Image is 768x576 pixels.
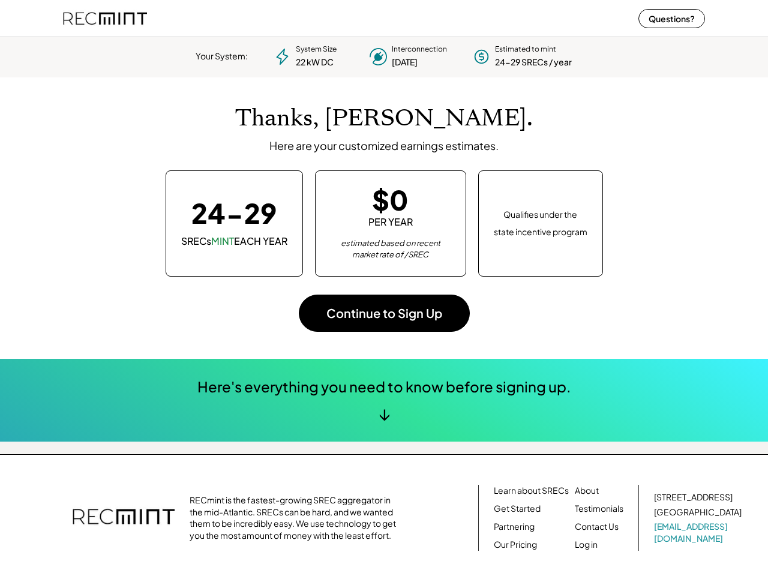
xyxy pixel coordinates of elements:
[196,50,248,62] div: Your System:
[575,539,598,551] a: Log in
[392,56,418,68] div: [DATE]
[638,9,705,28] button: Questions?
[654,521,744,544] a: [EMAIL_ADDRESS][DOMAIN_NAME]
[503,209,577,221] div: Qualifies under the
[494,539,537,551] a: Our Pricing
[392,44,447,55] div: Interconnection
[494,485,569,497] a: Learn about SRECs
[331,238,451,261] div: estimated based on recent market rate of /SREC
[495,44,556,55] div: Estimated to mint
[575,503,623,515] a: Testimonials
[494,521,535,533] a: Partnering
[296,56,334,68] div: 22 kW DC
[654,491,733,503] div: [STREET_ADDRESS]
[495,56,572,68] div: 24-29 SRECs / year
[379,405,390,423] div: ↓
[368,215,413,229] div: PER YEAR
[63,2,147,34] img: recmint-logotype%403x%20%281%29.jpeg
[73,497,175,539] img: recmint-logotype%403x.png
[211,235,234,247] font: MINT
[575,521,619,533] a: Contact Us
[372,186,409,213] div: $0
[197,377,571,397] div: Here's everything you need to know before signing up.
[296,44,337,55] div: System Size
[190,494,403,541] div: RECmint is the fastest-growing SREC aggregator in the mid-Atlantic. SRECs can be hard, and we wan...
[191,199,277,226] div: 24-29
[269,139,499,152] div: Here are your customized earnings estimates.
[181,235,287,248] div: SRECs EACH YEAR
[299,295,470,332] button: Continue to Sign Up
[494,503,541,515] a: Get Started
[654,506,742,518] div: [GEOGRAPHIC_DATA]
[235,104,533,133] h1: Thanks, [PERSON_NAME].
[494,224,587,238] div: state incentive program
[575,485,599,497] a: About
